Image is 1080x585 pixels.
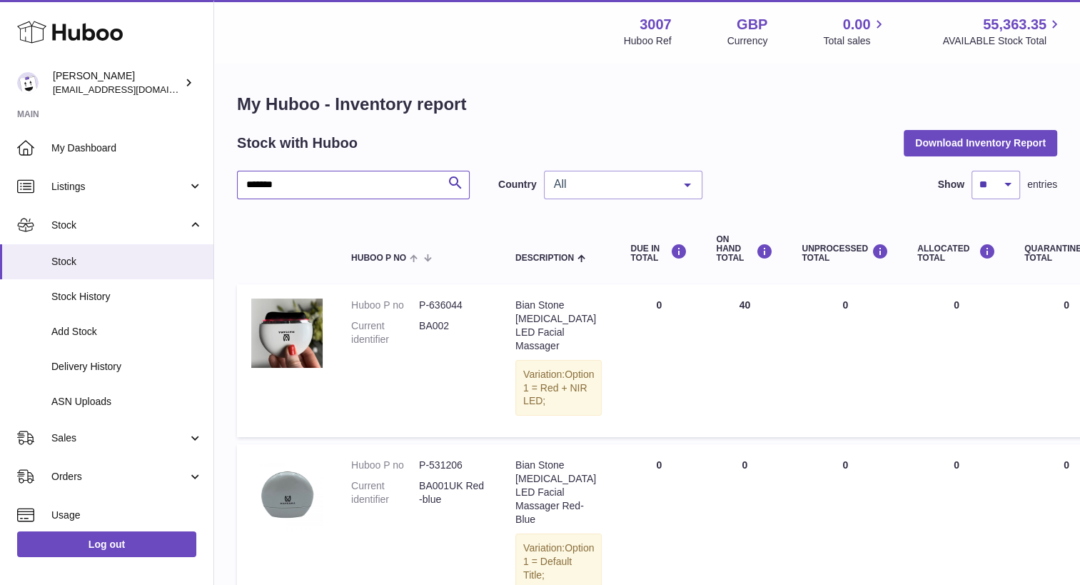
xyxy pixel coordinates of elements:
div: ALLOCATED Total [917,244,996,263]
strong: GBP [737,15,767,34]
label: Show [938,178,964,191]
span: ASN Uploads [51,395,203,409]
span: Delivery History [51,360,203,374]
dd: P-636044 [419,299,487,312]
dt: Current identifier [351,319,419,346]
td: 0 [616,284,702,437]
div: DUE IN TOTAL [630,244,687,263]
span: My Dashboard [51,141,203,155]
span: Add Stock [51,325,203,339]
button: Download Inventory Report [904,130,1057,156]
span: Huboo P no [351,254,406,263]
h1: My Huboo - Inventory report [237,93,1057,116]
span: Orders [51,470,188,484]
img: bevmay@maysama.com [17,72,39,94]
h2: Stock with Huboo [237,134,358,153]
td: 40 [702,284,787,437]
dt: Huboo P no [351,459,419,472]
span: [EMAIL_ADDRESS][DOMAIN_NAME] [53,84,210,95]
span: 0 [1064,299,1069,311]
div: UNPROCESSED Total [802,244,889,263]
dd: BA002 [419,319,487,346]
div: Variation: [515,360,602,416]
span: entries [1027,178,1057,191]
div: Huboo Ref [624,34,672,48]
span: Option 1 = Default Title; [523,542,594,581]
div: [PERSON_NAME] [53,69,181,96]
span: Stock [51,219,188,232]
span: All [550,177,673,191]
label: Country [498,178,537,191]
dd: P-531206 [419,459,487,472]
strong: 3007 [640,15,672,34]
span: Sales [51,431,188,445]
div: ON HAND Total [716,235,773,264]
dt: Current identifier [351,479,419,506]
span: Total sales [823,34,887,48]
a: 0.00 Total sales [823,15,887,48]
div: Bian Stone [MEDICAL_DATA] LED Facial Massager [515,299,602,353]
div: Bian Stone [MEDICAL_DATA] LED Facial Massager Red-Blue [515,459,602,526]
span: Option 1 = Red + NIR LED; [523,369,594,407]
td: 0 [903,284,1010,437]
span: Listings [51,180,188,194]
span: Description [515,254,574,263]
img: product image [251,459,323,530]
span: Stock [51,255,203,269]
span: 0 [1064,459,1069,471]
a: 55,363.35 AVAILABLE Stock Total [942,15,1063,48]
div: Currency [727,34,768,48]
span: 0.00 [843,15,871,34]
span: Usage [51,509,203,522]
span: 55,363.35 [983,15,1046,34]
dt: Huboo P no [351,299,419,312]
a: Log out [17,531,196,557]
img: product image [251,299,323,368]
span: AVAILABLE Stock Total [942,34,1063,48]
td: 0 [787,284,903,437]
span: Stock History [51,290,203,304]
dd: BA001UK Red-blue [419,479,487,506]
